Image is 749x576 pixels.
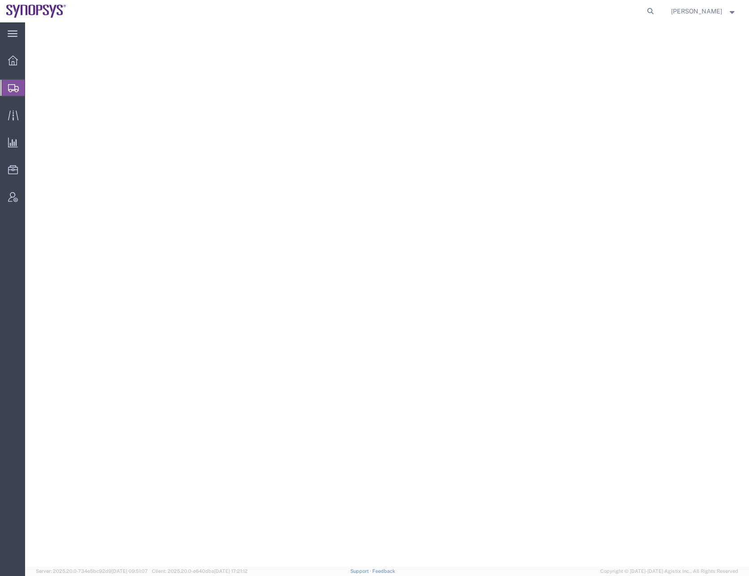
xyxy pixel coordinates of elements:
img: logo [6,4,66,18]
span: Client: 2025.20.0-e640dba [152,568,248,574]
span: Server: 2025.20.0-734e5bc92d9 [36,568,148,574]
span: Copyright © [DATE]-[DATE] Agistix Inc., All Rights Reserved [600,567,738,575]
span: [DATE] 17:21:12 [214,568,248,574]
iframe: FS Legacy Container [25,22,749,567]
button: [PERSON_NAME] [671,6,737,17]
a: Support [350,568,373,574]
a: Feedback [372,568,395,574]
span: [DATE] 09:51:07 [112,568,148,574]
span: Rafael Chacon [671,6,722,16]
